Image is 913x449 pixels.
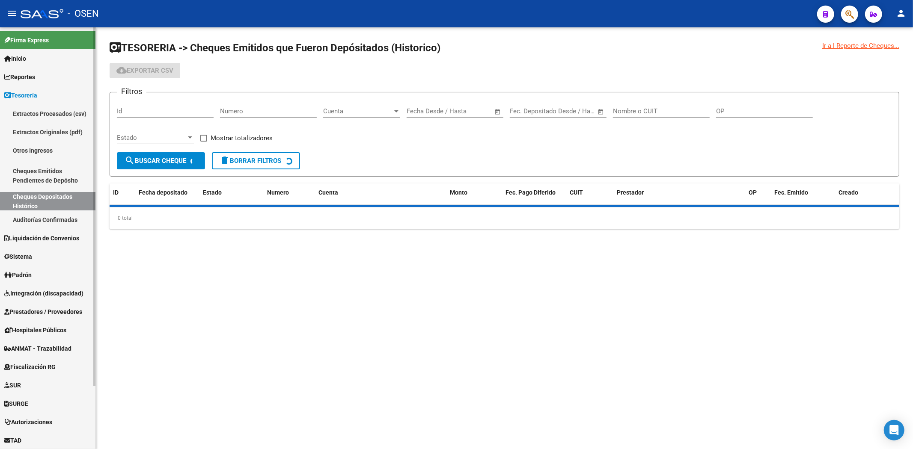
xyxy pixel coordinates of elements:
span: Fecha depositado [139,189,187,196]
mat-icon: menu [7,8,17,18]
span: Reportes [4,72,35,82]
mat-icon: delete [220,155,230,165]
span: Cuenta [323,107,393,115]
span: SUR [4,381,21,390]
span: Numero [267,189,289,196]
mat-icon: person [896,8,906,18]
datatable-header-cell: CUIT [567,183,614,202]
span: Buscar Cheque [125,157,186,165]
span: Creado [839,189,858,196]
mat-icon: cloud_download [116,65,127,75]
datatable-header-cell: Numero [264,183,315,202]
datatable-header-cell: Monto [447,183,503,202]
span: ID [113,189,119,196]
span: Fec. Pago Diferido [506,189,556,196]
datatable-header-cell: Creado [835,183,899,202]
span: Firma Express [4,35,49,45]
span: CUIT [570,189,583,196]
span: Inicio [4,54,26,63]
span: Padrón [4,270,32,280]
button: Borrar Filtros [212,152,300,169]
span: Fec. Emitido [774,189,808,196]
span: Sistema [4,252,32,261]
datatable-header-cell: Fec. Pago Diferido [503,183,567,202]
button: Open calendar [596,107,606,117]
span: Liquidación de Convenios [4,233,79,243]
button: Exportar CSV [110,63,180,78]
h3: Filtros [117,86,146,97]
datatable-header-cell: Estado [199,183,264,202]
button: Buscar Cheque [117,152,205,169]
span: Integración (discapacidad) [4,289,83,298]
div: 0 total [110,207,899,229]
datatable-header-cell: Fec. Emitido [771,183,835,202]
input: Fecha fin [552,107,594,115]
span: - OSEN [68,4,99,23]
span: OP [749,189,757,196]
span: Cuenta [318,189,338,196]
span: Estado [117,134,186,142]
datatable-header-cell: Prestador [614,183,746,202]
datatable-header-cell: Cuenta [315,183,447,202]
span: Prestadores / Proveedores [4,307,82,316]
span: ANMAT - Trazabilidad [4,344,71,353]
span: TAD [4,436,21,445]
span: Estado [203,189,222,196]
span: SURGE [4,399,28,408]
span: Tesorería [4,91,37,100]
span: Fiscalización RG [4,362,56,372]
span: Hospitales Públicos [4,325,66,335]
datatable-header-cell: Fecha depositado [135,183,199,202]
button: Open calendar [493,107,503,117]
span: Prestador [617,189,644,196]
input: Fecha fin [449,107,491,115]
datatable-header-cell: ID [110,183,135,202]
span: TESORERIA -> Cheques Emitidos que Fueron Depósitados (Historico) [110,42,440,54]
datatable-header-cell: OP [745,183,771,202]
mat-icon: search [125,155,135,165]
div: Open Intercom Messenger [884,420,904,440]
span: Monto [450,189,468,196]
input: Fecha inicio [407,107,441,115]
a: Ir a l Reporte de Cheques... [822,41,899,50]
span: Autorizaciones [4,417,52,427]
span: Exportar CSV [116,67,173,74]
input: Fecha inicio [510,107,544,115]
span: Borrar Filtros [220,157,281,165]
span: Mostrar totalizadores [211,133,273,143]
